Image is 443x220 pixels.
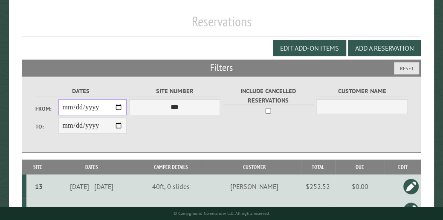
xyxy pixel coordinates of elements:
th: Dates [49,160,134,174]
th: Camper Details [134,160,208,174]
label: To: [35,123,58,131]
div: [DATE] - [DATE] [51,206,133,214]
div: 13 [30,182,48,191]
button: Edit Add-on Items [273,40,346,56]
td: $252.52 [301,174,335,198]
div: 59 [30,206,48,214]
th: Site [26,160,49,174]
td: $0.00 [335,174,385,198]
button: Add a Reservation [348,40,421,56]
label: Site Number [129,86,220,96]
th: Due [335,160,385,174]
label: Include Cancelled Reservations [223,86,314,105]
label: From: [35,105,58,113]
th: Total [301,160,335,174]
button: Reset [394,62,419,74]
td: 40ft, 0 slides [134,174,208,198]
div: [DATE] - [DATE] [51,182,133,191]
label: Dates [35,86,126,96]
small: © Campground Commander LLC. All rights reserved. [174,211,270,216]
h1: Reservations [22,13,421,37]
th: Edit [385,160,421,174]
h2: Filters [22,60,421,76]
td: [PERSON_NAME] [208,174,301,198]
th: Customer [208,160,301,174]
label: Customer Name [316,86,407,96]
